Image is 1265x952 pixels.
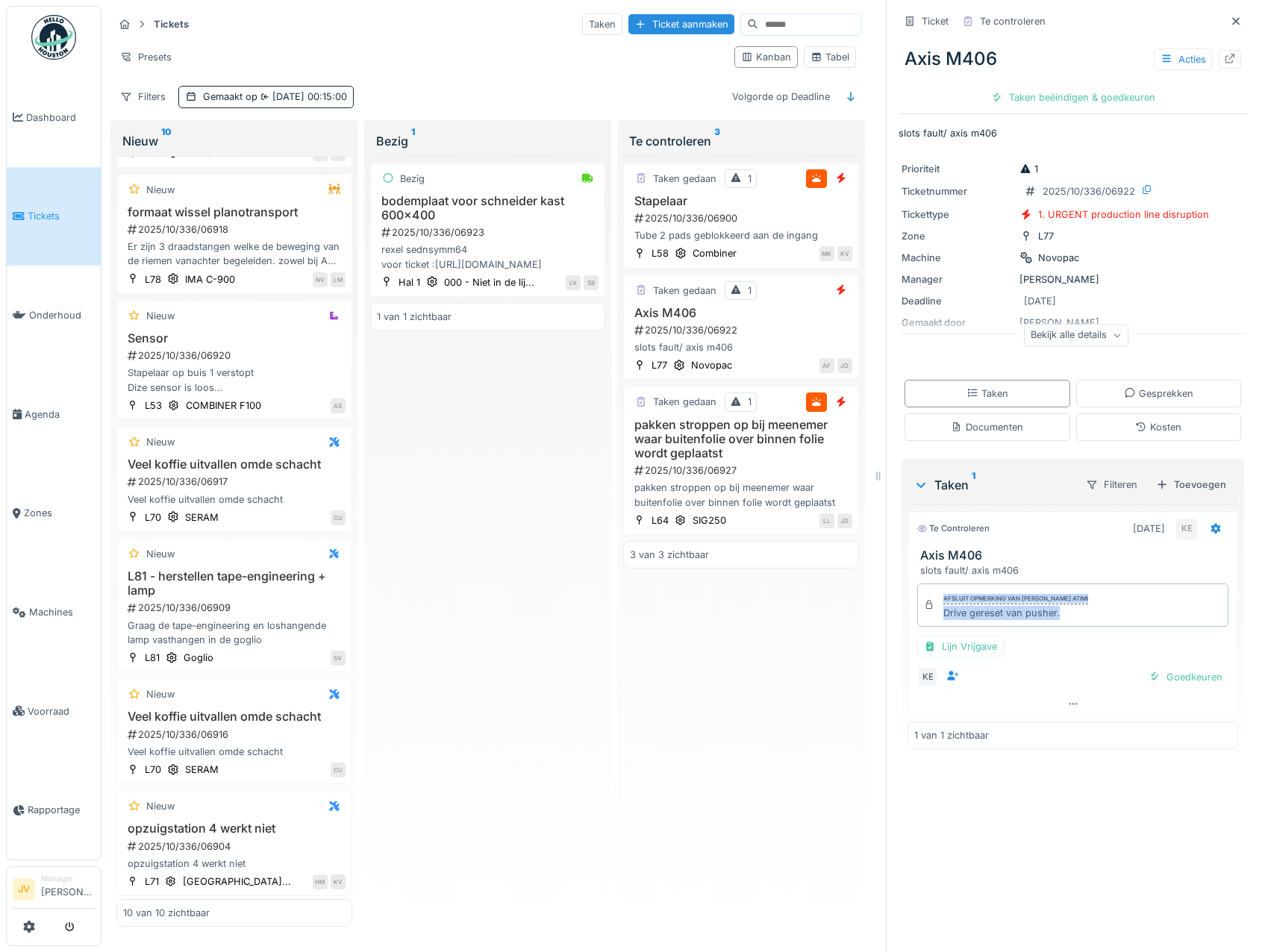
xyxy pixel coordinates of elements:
[630,548,709,562] div: 3 van 3 zichtbaar
[331,398,346,413] div: AS
[748,172,752,186] div: 1
[837,246,852,261] div: KV
[899,126,1247,140] p: slots fault/ axis m406
[400,172,425,186] div: Bezig
[123,745,346,759] div: Veel koffie uitvallen omde schacht
[693,246,737,260] div: Combiner
[41,873,95,884] div: Manager
[331,874,346,889] div: KV
[145,398,162,413] div: L53
[313,874,328,889] div: HM
[146,435,175,449] div: Nieuw
[126,727,346,742] div: 2025/10/336/06916
[123,239,346,268] div: Er zijn 3 draadstangen welke de beweging van de riemen vanachter begeleiden. zowel bij A als B ga...
[7,68,101,167] a: Dashboard
[13,878,35,901] li: JV
[145,651,160,665] div: L81
[1038,207,1209,222] div: 1. URGENT production line disruption
[376,132,600,150] div: Bezig
[902,229,1013,243] div: Zone
[29,308,95,322] span: Onderhoud
[31,15,76,60] img: Badge_color-CXgf-gQk.svg
[1038,251,1079,265] div: Novopac
[146,183,175,197] div: Nieuw
[917,666,938,687] div: KE
[691,358,732,372] div: Novopac
[331,510,346,525] div: CU
[26,110,95,125] span: Dashboard
[1150,475,1232,495] div: Toevoegen
[331,762,346,777] div: CU
[184,651,213,665] div: Goglio
[28,704,95,718] span: Voorraad
[920,563,1231,577] div: slots fault/ axis m406
[902,272,1013,286] div: Manager
[1176,519,1197,539] div: KE
[126,475,346,489] div: 2025/10/336/06917
[29,605,95,619] span: Machines
[741,50,791,64] div: Kanban
[1024,325,1128,346] div: Bekijk alle details
[7,266,101,365] a: Onderhoud
[28,803,95,817] span: Rapportage
[377,310,452,324] div: 1 van 1 zichtbaar
[653,172,716,186] div: Taken gedaan
[7,167,101,266] a: Tickets
[922,14,949,28] div: Ticket
[1019,162,1038,176] div: 1
[377,242,599,271] div: rexel sednsymm64 voor ticket :[URL][DOMAIN_NAME]
[126,839,346,854] div: 2025/10/336/06904
[146,799,175,813] div: Nieuw
[653,395,716,409] div: Taken gedaan
[185,510,219,524] div: SERAM
[113,86,172,107] div: Filters
[123,331,346,345] h3: Sensor
[185,272,235,286] div: IMA C-900
[145,762,161,777] div: L70
[411,132,415,150] sup: 1
[126,222,346,237] div: 2025/10/336/06918
[123,492,346,507] div: Veel koffie uitvallen omde schacht
[819,246,834,261] div: MK
[943,606,1088,620] div: Drive gereset van pusher.
[7,464,101,563] a: Zones
[7,365,101,464] a: Agenda
[819,513,834,528] div: LL
[1143,667,1228,687] div: Goedkeuren
[331,272,346,287] div: LM
[123,569,346,598] h3: L81 - herstellen tape-engineering + lamp
[13,873,95,909] a: JV Manager[PERSON_NAME]
[444,275,534,289] div: 000 - Niet in de lij...
[972,476,975,494] sup: 1
[652,513,669,527] div: L64
[980,14,1046,28] div: Te controleren
[28,209,95,223] span: Tickets
[917,522,990,535] div: Te controleren
[1079,474,1144,495] div: Filteren
[748,395,752,409] div: 1
[126,348,346,363] div: 2025/10/336/06920
[837,358,852,373] div: JD
[902,184,1013,198] div: Ticketnummer
[629,132,853,150] div: Te controleren
[566,275,581,290] div: LV
[123,619,346,647] div: Graag de tape-engineering en loshangende lamp vasthangen in de goglio
[331,651,346,666] div: SV
[582,13,622,35] div: Taken
[633,211,852,225] div: 2025/10/336/06900
[145,510,161,524] div: L70
[693,513,726,527] div: SIG250
[652,246,669,260] div: L58
[123,366,346,394] div: Stapelaar op buis 1 verstopt Dize sensor is loos Altijd krijgen alarm
[7,761,101,860] a: Rapportage
[399,275,420,289] div: Hal 1
[380,225,599,239] div: 2025/10/336/06923
[186,398,261,413] div: COMBINER F100
[24,506,95,520] span: Zones
[584,275,599,290] div: SB
[377,194,599,222] h3: bodemplaat voor schneider kast 600x400
[146,309,175,323] div: Nieuw
[630,480,852,509] div: pakken stroppen op bij meenemer waar buitenfolie over binnen folie wordt geplaatst
[966,386,1008,401] div: Taken
[902,251,1013,265] div: Machine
